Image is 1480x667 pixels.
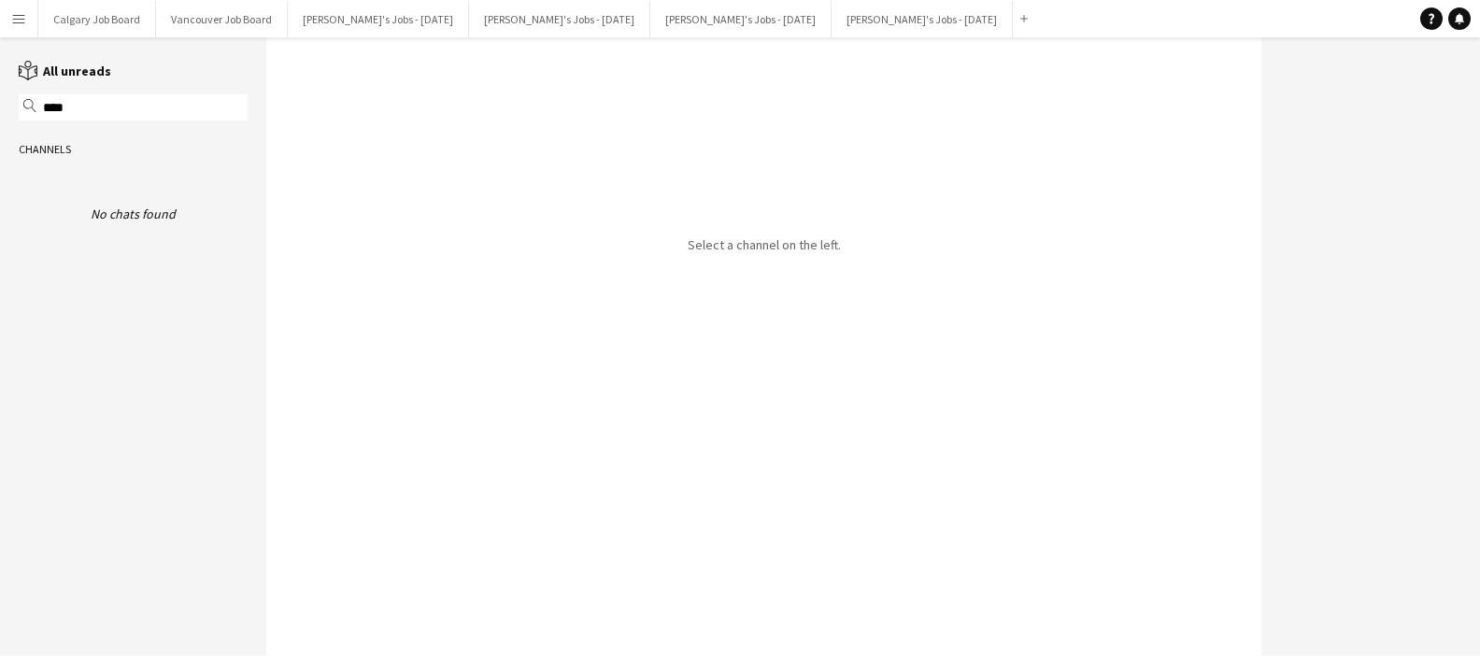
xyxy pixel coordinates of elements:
button: [PERSON_NAME]'s Jobs - [DATE] [469,1,650,37]
button: [PERSON_NAME]'s Jobs - [DATE] [650,1,832,37]
button: Calgary Job Board [38,1,156,37]
button: [PERSON_NAME]'s Jobs - [DATE] [288,1,469,37]
button: Vancouver Job Board [156,1,288,37]
button: [PERSON_NAME]'s Jobs - [DATE] [832,1,1013,37]
div: No chats found [19,206,248,222]
p: Select a channel on the left. [688,236,841,253]
a: All unreads [19,63,111,79]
